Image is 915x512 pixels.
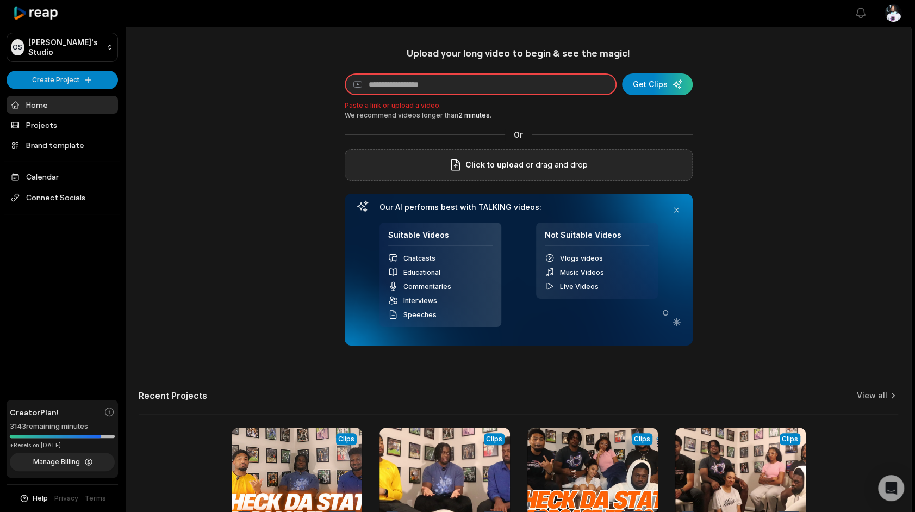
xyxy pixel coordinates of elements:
[10,453,115,471] button: Manage Billing
[10,421,115,432] div: 3143 remaining minutes
[345,101,693,110] p: Paste a link or upload a video.
[7,96,118,114] a: Home
[622,73,693,95] button: Get Clips
[7,168,118,186] a: Calendar
[878,475,904,501] div: Open Intercom Messenger
[458,111,490,119] span: 2 minutes
[545,230,649,246] h4: Not Suitable Videos
[54,494,78,503] a: Privacy
[85,494,106,503] a: Terms
[345,47,693,59] h1: Upload your long video to begin & see the magic!
[7,116,118,134] a: Projects
[857,390,887,401] a: View all
[345,110,693,120] div: We recommend videos longer than .
[19,494,48,503] button: Help
[7,71,118,89] button: Create Project
[560,282,599,291] span: Live Videos
[560,254,603,262] span: Vlogs videos
[403,268,440,276] span: Educational
[403,311,437,319] span: Speeches
[403,282,451,291] span: Commentaries
[379,202,658,212] h3: Our AI performs best with TALKING videos:
[7,188,118,207] span: Connect Socials
[33,494,48,503] span: Help
[505,129,532,140] span: Or
[28,38,102,57] p: [PERSON_NAME]'s Studio
[388,230,493,246] h4: Suitable Videos
[139,390,207,401] h2: Recent Projects
[11,39,24,55] div: OS
[10,441,115,449] div: *Resets on [DATE]
[10,406,59,418] span: Creator Plan!
[403,297,437,305] span: Interviews
[7,136,118,154] a: Brand template
[524,158,588,171] p: or drag and drop
[465,158,524,171] span: Click to upload
[403,254,435,262] span: Chatcasts
[560,268,604,276] span: Music Videos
